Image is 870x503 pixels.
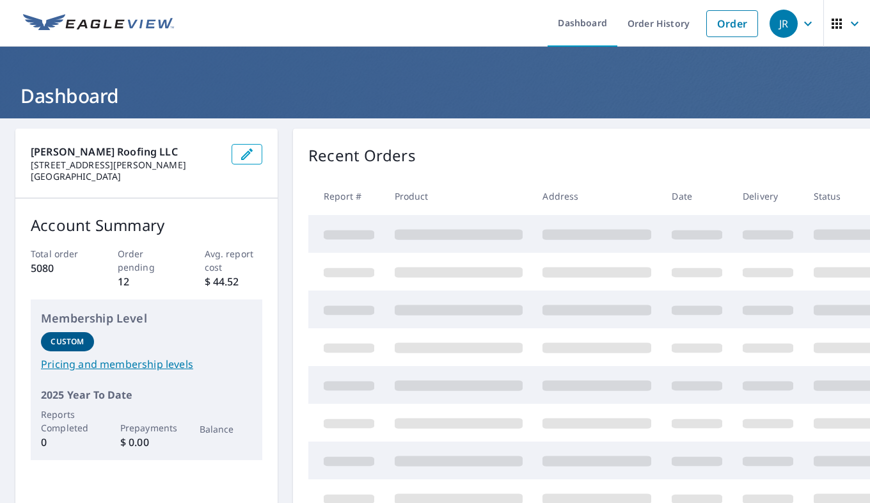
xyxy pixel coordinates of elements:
[732,177,803,215] th: Delivery
[31,171,221,182] p: [GEOGRAPHIC_DATA]
[118,247,176,274] p: Order pending
[308,177,384,215] th: Report #
[41,387,252,403] p: 2025 Year To Date
[770,10,798,38] div: JR
[15,83,855,109] h1: Dashboard
[661,177,732,215] th: Date
[41,435,94,450] p: 0
[205,247,263,274] p: Avg. report cost
[51,336,84,347] p: Custom
[120,421,173,435] p: Prepayments
[41,408,94,435] p: Reports Completed
[118,274,176,289] p: 12
[41,310,252,327] p: Membership Level
[308,144,416,167] p: Recent Orders
[41,356,252,372] a: Pricing and membership levels
[532,177,661,215] th: Address
[31,247,89,260] p: Total order
[31,214,262,237] p: Account Summary
[205,274,263,289] p: $ 44.52
[384,177,533,215] th: Product
[31,260,89,276] p: 5080
[200,422,253,436] p: Balance
[31,144,221,159] p: [PERSON_NAME] Roofing LLC
[23,14,174,33] img: EV Logo
[31,159,221,171] p: [STREET_ADDRESS][PERSON_NAME]
[706,10,758,37] a: Order
[120,435,173,450] p: $ 0.00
